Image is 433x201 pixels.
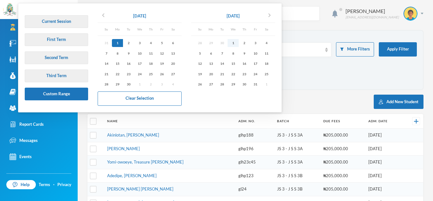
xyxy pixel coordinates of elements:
[101,49,112,57] div: 7
[365,129,402,142] td: [DATE]
[145,49,156,57] div: 11
[320,183,365,196] td: ₦205,000.00
[235,129,274,142] td: glhp188
[101,80,112,88] div: 28
[167,26,178,32] div: Sa
[217,60,228,68] div: 14
[112,60,123,68] div: 15
[205,60,217,68] div: 13
[57,182,71,188] a: Privacy
[414,119,418,124] img: +
[261,70,272,78] div: 25
[274,129,320,142] td: JS 3 - J S S 3A
[320,142,365,156] td: ₦205,000.00
[107,159,184,164] a: Yomi-owoeye, Treasure [PERSON_NAME]
[274,156,320,169] td: JS 3 - J S S 3A
[261,60,272,68] div: 18
[194,70,205,78] div: 19
[112,49,123,57] div: 8
[156,49,167,57] div: 12
[217,70,228,78] div: 21
[10,121,44,128] div: Report Cards
[156,70,167,78] div: 26
[167,49,178,57] div: 13
[205,26,217,32] div: Mo
[101,70,112,78] div: 21
[228,49,239,57] div: 8
[235,183,274,196] td: gl24
[346,7,399,15] div: [PERSON_NAME]
[235,114,274,129] th: Adm. No.
[320,114,365,129] th: Due Fees
[266,11,273,19] i: chevron_right
[123,60,134,68] div: 16
[217,49,228,57] div: 7
[134,49,145,57] div: 10
[123,49,134,57] div: 9
[156,26,167,32] div: Fr
[112,26,123,32] div: Mo
[250,39,261,47] div: 3
[365,114,402,129] th: Adm. Date
[133,13,146,19] div: [DATE]
[205,49,217,57] div: 6
[261,39,272,47] div: 4
[274,183,320,196] td: JS 3 - J S S 3B
[101,60,112,68] div: 14
[194,60,205,68] div: 12
[205,80,217,88] div: 27
[250,60,261,68] div: 17
[205,70,217,78] div: 20
[134,60,145,68] div: 17
[228,80,239,88] div: 29
[10,137,38,144] div: Messages
[167,70,178,78] div: 27
[98,11,109,21] button: chevron_left
[239,70,250,78] div: 23
[101,26,112,32] div: Su
[261,26,272,32] div: Sa
[374,95,423,109] button: Add New Student
[107,173,157,178] a: Adedipe, [PERSON_NAME]
[25,88,88,100] button: Custom Range
[274,114,320,129] th: Batch
[107,146,140,151] a: [PERSON_NAME]
[320,129,365,142] td: ₦205,000.00
[194,80,205,88] div: 26
[167,39,178,47] div: 6
[227,13,240,19] div: [DATE]
[10,153,32,160] div: Events
[145,26,156,32] div: Th
[6,180,36,190] a: Help
[194,26,205,32] div: Su
[346,15,399,20] div: [EMAIL_ADDRESS][DOMAIN_NAME]
[194,49,205,57] div: 5
[217,26,228,32] div: Tu
[239,39,250,47] div: 2
[228,39,239,47] div: 1
[134,26,145,32] div: We
[25,51,88,64] button: Second Term
[235,142,274,156] td: glhp196
[320,156,365,169] td: ₦205,000.00
[98,91,182,106] button: Clear Selection
[156,60,167,68] div: 19
[3,3,16,16] img: logo
[255,37,332,42] div: Batch
[123,80,134,88] div: 30
[365,142,402,156] td: [DATE]
[239,26,250,32] div: Th
[107,186,173,191] a: [PERSON_NAME] [PERSON_NAME]
[167,60,178,68] div: 20
[264,11,275,21] button: chevron_right
[261,49,272,57] div: 11
[239,49,250,57] div: 9
[365,183,402,196] td: [DATE]
[274,142,320,156] td: JS 3 - J S S 3A
[156,39,167,47] div: 5
[25,33,88,46] button: First Term
[274,169,320,183] td: JS 3 - J S S 3B
[123,39,134,47] div: 2
[112,70,123,78] div: 22
[104,114,235,129] th: Name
